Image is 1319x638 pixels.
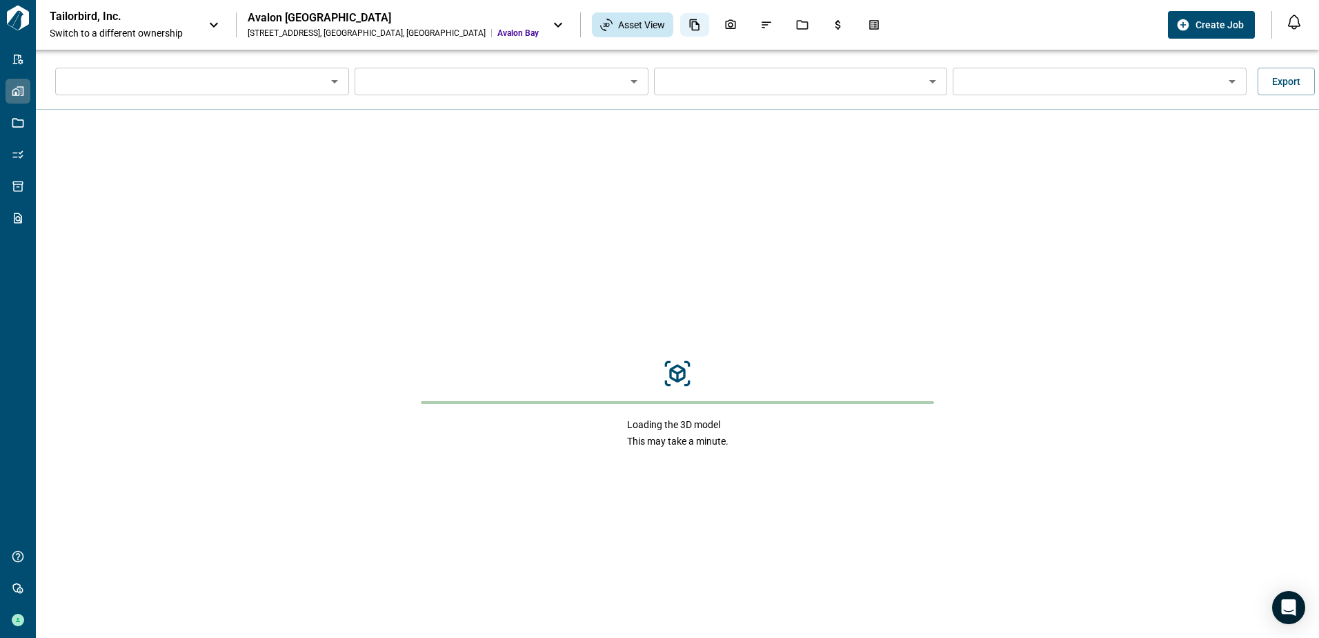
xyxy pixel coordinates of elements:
[1283,11,1305,33] button: Open notification feed
[1222,72,1242,91] button: Open
[618,18,665,32] span: Asset View
[50,26,195,40] span: Switch to a different ownership
[1168,11,1255,39] button: Create Job
[1272,591,1305,624] div: Open Intercom Messenger
[248,28,486,39] div: [STREET_ADDRESS] , [GEOGRAPHIC_DATA] , [GEOGRAPHIC_DATA]
[788,13,817,37] div: Jobs
[592,12,673,37] div: Asset View
[325,72,344,91] button: Open
[716,13,745,37] div: Photos
[1196,18,1244,32] span: Create Job
[627,418,728,432] span: Loading the 3D model
[627,434,728,448] span: This may take a minute.
[497,28,539,39] span: Avalon Bay
[824,13,853,37] div: Budgets
[680,13,709,37] div: Documents
[248,11,539,25] div: Avalon [GEOGRAPHIC_DATA]
[860,13,889,37] div: Takeoff Center
[752,13,781,37] div: Issues & Info
[923,72,942,91] button: Open
[50,10,174,23] p: Tailorbird, Inc.
[624,72,644,91] button: Open
[1258,68,1315,95] button: Export
[1272,75,1300,88] span: Export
